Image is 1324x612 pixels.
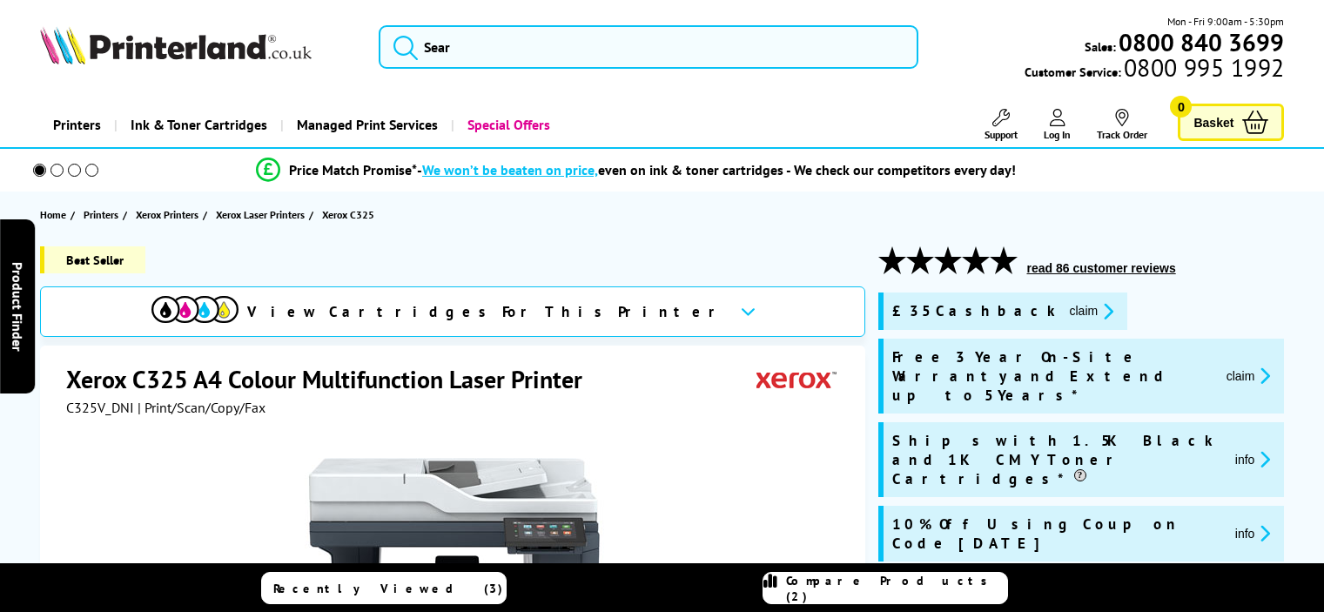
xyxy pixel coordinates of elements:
span: Free 3 Year On-Site Warranty and Extend up to 5 Years* [892,347,1213,405]
span: Log In [1044,128,1071,141]
a: Printerland Logo [40,26,357,68]
div: - even on ink & toner cartridges - We check our competitors every day! [417,161,1016,178]
span: 10% Off Using Coupon Code [DATE] [892,514,1221,553]
span: Ink & Toner Cartridges [131,103,267,147]
a: Basket 0 [1178,104,1284,141]
a: Support [985,109,1018,141]
button: promo-description [1065,301,1119,321]
a: Xerox C325 [322,205,379,224]
span: Xerox Laser Printers [216,205,305,224]
span: Compare Products (2) [786,573,1007,604]
a: Xerox Laser Printers [216,205,309,224]
a: Compare Products (2) [763,572,1008,604]
img: Printerland Logo [40,26,312,64]
span: C325V_DNI [66,399,134,416]
a: Log In [1044,109,1071,141]
img: View Cartridges [151,296,239,323]
button: read 86 customer reviews [1022,260,1181,276]
button: promo-description [1230,449,1276,469]
a: Special Offers [451,103,563,147]
a: Printers [40,103,114,147]
span: Xerox C325 [322,205,374,224]
a: Managed Print Services [280,103,451,147]
span: 0 [1170,96,1192,118]
img: Xerox [756,363,837,395]
a: Xerox Printers [136,205,203,224]
span: Support [985,128,1018,141]
span: Xerox Printers [136,205,198,224]
li: modal_Promise [9,155,1263,185]
h1: Xerox C325 A4 Colour Multifunction Laser Printer [66,363,600,395]
span: Recently Viewed (3) [273,581,503,596]
a: Ink & Toner Cartridges [114,103,280,147]
a: Home [40,205,71,224]
span: Customer Service: [1025,59,1284,80]
span: Product Finder [9,261,26,351]
button: promo-description [1230,523,1276,543]
a: 0800 840 3699 [1116,34,1284,50]
span: View Cartridges For This Printer [247,302,726,321]
button: promo-description [1221,366,1276,386]
span: | Print/Scan/Copy/Fax [138,399,265,416]
span: Basket [1193,111,1233,134]
span: Ships with 1.5K Black and 1K CMY Toner Cartridges* [892,431,1221,488]
span: We won’t be beaten on price, [422,161,598,178]
input: Sear [379,25,918,69]
span: Best Seller [40,246,145,273]
a: Recently Viewed (3) [261,572,507,604]
span: Sales: [1085,38,1116,55]
span: Price Match Promise* [289,161,417,178]
span: 0800 995 1992 [1121,59,1284,76]
span: Home [40,205,66,224]
a: Printers [84,205,123,224]
a: Track Order [1097,109,1147,141]
span: £35 Cashback [892,301,1056,321]
span: Printers [84,205,118,224]
span: Mon - Fri 9:00am - 5:30pm [1167,13,1284,30]
b: 0800 840 3699 [1119,26,1284,58]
